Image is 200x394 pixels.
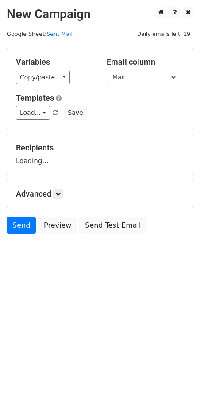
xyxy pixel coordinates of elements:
span: Daily emails left: 19 [134,29,193,39]
h5: Email column [107,57,184,67]
a: Send [7,217,36,234]
h5: Recipients [16,143,184,153]
a: Copy/paste... [16,71,70,84]
a: Preview [38,217,77,234]
h5: Advanced [16,189,184,199]
div: Loading... [16,143,184,166]
a: Daily emails left: 19 [134,31,193,37]
small: Google Sheet: [7,31,73,37]
button: Save [64,106,87,120]
h2: New Campaign [7,7,193,22]
a: Templates [16,93,54,102]
a: Load... [16,106,50,120]
a: Sent Mail [46,31,73,37]
h5: Variables [16,57,93,67]
a: Send Test Email [79,217,146,234]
